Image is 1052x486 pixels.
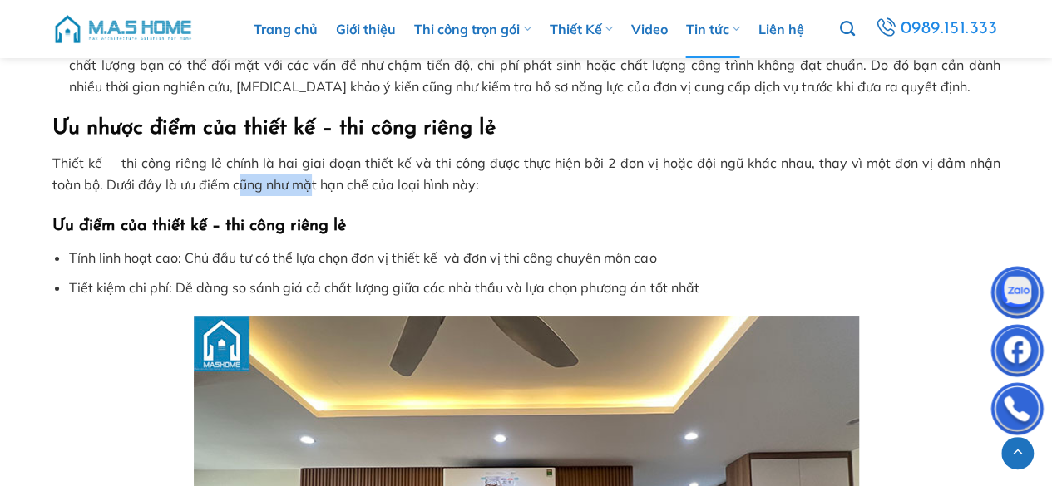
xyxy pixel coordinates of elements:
[69,277,1000,299] li: Tiết kiệm chi phí: Dễ dàng so sánh giá cả chất lượng giữa các nhà thầu và lựa chọn phương án tốt ...
[992,386,1042,436] img: Phone
[52,118,496,139] strong: Ưu nhược điểm của thiết kế – thi công riêng lẻ
[872,14,1000,44] a: 0989.151.333
[52,4,194,54] img: M.A.S HOME – Tổng Thầu Thiết Kế Và Xây Nhà Trọn Gói
[1001,437,1034,469] a: Lên đầu trang
[992,328,1042,378] img: Facebook
[992,270,1042,320] img: Zalo
[69,248,1000,269] li: Tính linh hoạt cao: Chủ đầu tư có thể lựa chọn đơn vị thiết kế và đơn vị thi công chuyên môn cao
[839,12,854,47] a: Tìm kiếm
[69,34,1000,98] li: Cần lựa chọn đơn vị uy tín: Việc tìm công ty xây dựng trọn gói uy tín là yếu tố then chốt quyết đ...
[52,218,346,234] strong: Ưu điểm của thiết kế – thi công riêng lẻ
[52,153,1000,195] p: Thiết kế – thi công riêng lẻ chính là hai giai đoạn thiết kế và thi công được thực hiện bởi 2 đơn...
[901,15,998,43] span: 0989.151.333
